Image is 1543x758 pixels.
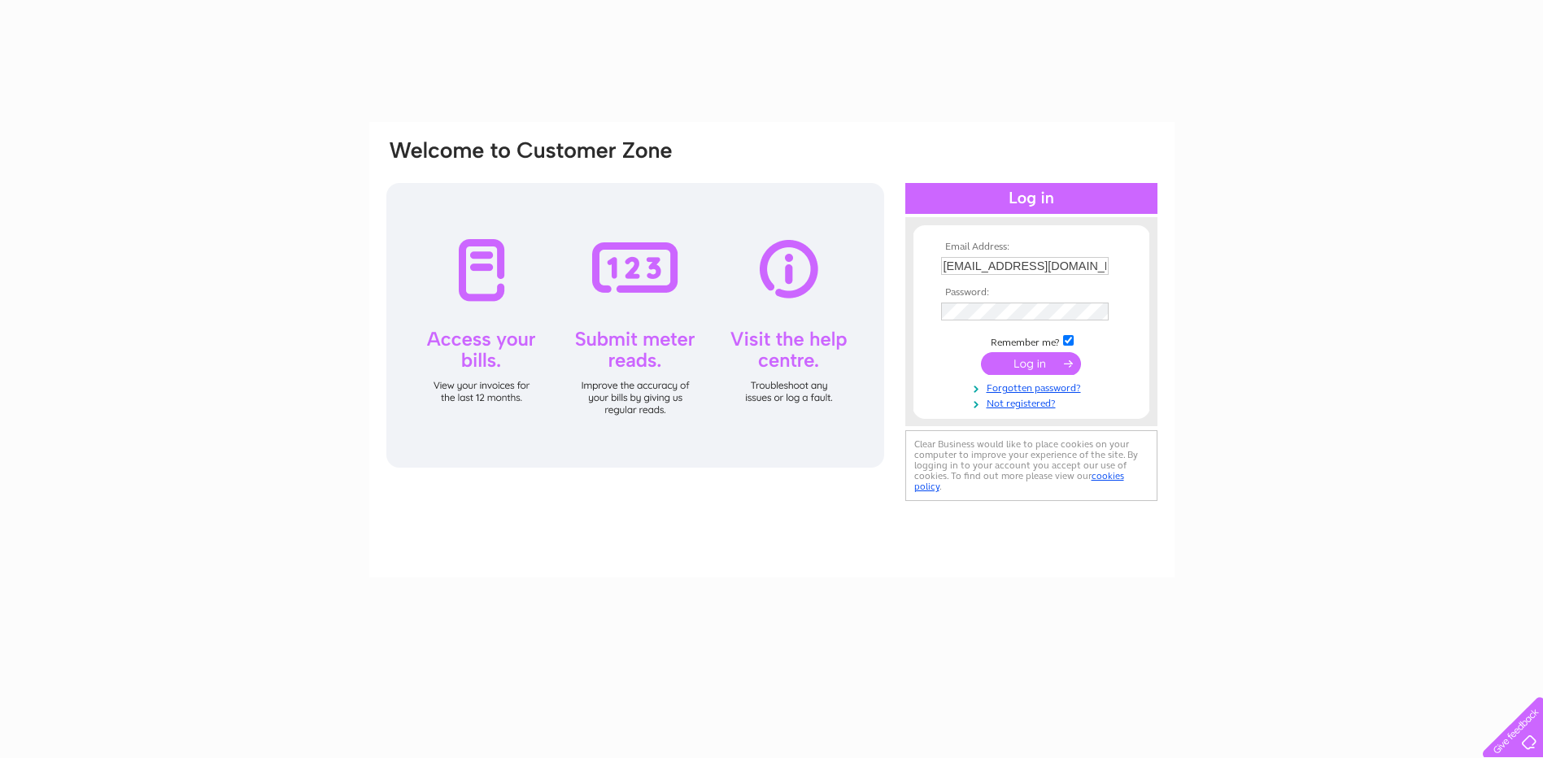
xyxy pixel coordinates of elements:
th: Password: [937,287,1126,298]
div: Clear Business would like to place cookies on your computer to improve your experience of the sit... [905,430,1157,501]
a: cookies policy [914,470,1124,492]
a: Forgotten password? [941,379,1126,394]
th: Email Address: [937,242,1126,253]
td: Remember me? [937,333,1126,349]
input: Submit [981,352,1081,375]
a: Not registered? [941,394,1126,410]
